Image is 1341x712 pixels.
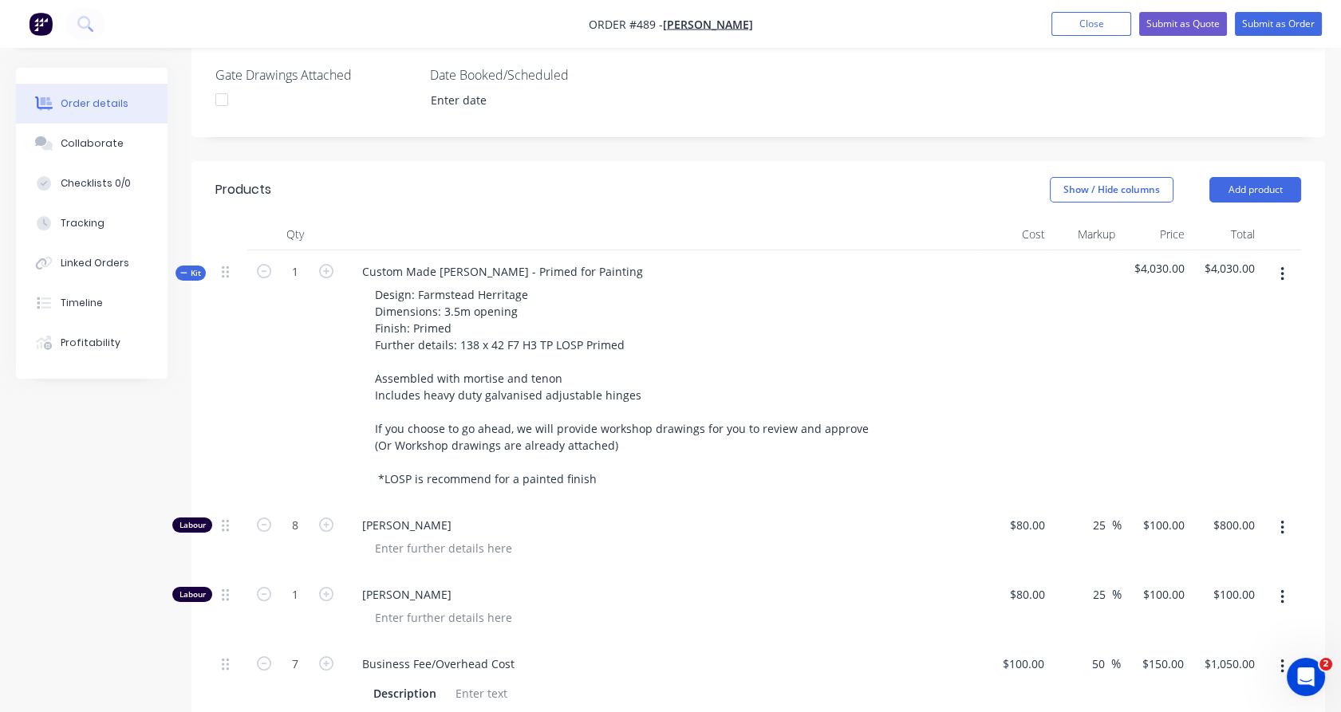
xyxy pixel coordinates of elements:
button: Checklists 0/0 [16,163,168,203]
div: Business Fee/Overhead Cost [349,652,527,675]
div: Labour [172,587,212,602]
div: Collaborate [61,136,124,151]
button: Profitability [16,323,168,363]
span: % [1112,585,1122,604]
label: Gate Drawings Attached [215,65,415,85]
input: Enter date [420,89,618,112]
button: Collaborate [16,124,168,163]
span: $4,030.00 [1197,260,1255,277]
button: Submit as Quote [1139,12,1227,36]
div: Price [1122,218,1192,250]
div: Profitability [61,336,120,350]
div: Labour [172,517,212,533]
img: Factory [29,12,53,36]
button: Tracking [16,203,168,243]
span: $4,030.00 [1128,260,1185,277]
div: Timeline [61,296,103,310]
span: Kit [180,267,201,279]
div: Checklists 0/0 [61,176,131,191]
button: Submit as Order [1235,12,1322,36]
a: [PERSON_NAME] [663,17,753,32]
span: Order #489 - [589,17,663,32]
label: Date Booked/Scheduled [430,65,629,85]
button: Add product [1209,177,1301,203]
button: Linked Orders [16,243,168,283]
div: Tracking [61,216,105,230]
button: Close [1051,12,1131,36]
div: Cost [981,218,1051,250]
div: Design: Farmstead Herritage Dimensions: 3.5m opening Finish: Primed Further details: 138 x 42 F7 ... [362,283,882,490]
iframe: Intercom live chat [1287,658,1325,696]
div: Custom Made [PERSON_NAME] - Primed for Painting [349,260,656,283]
div: Total [1191,218,1261,250]
button: Show / Hide columns [1050,177,1173,203]
span: [PERSON_NAME] [362,517,975,533]
span: 2 [1319,658,1332,671]
div: Markup [1051,218,1122,250]
button: Order details [16,84,168,124]
span: % [1111,655,1121,673]
div: Products [215,180,271,199]
span: % [1112,516,1122,534]
div: Qty [247,218,343,250]
div: Order details [61,96,128,111]
span: [PERSON_NAME] [362,586,975,603]
div: Description [367,682,443,705]
button: Kit [176,266,206,281]
div: Linked Orders [61,256,129,270]
button: Timeline [16,283,168,323]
